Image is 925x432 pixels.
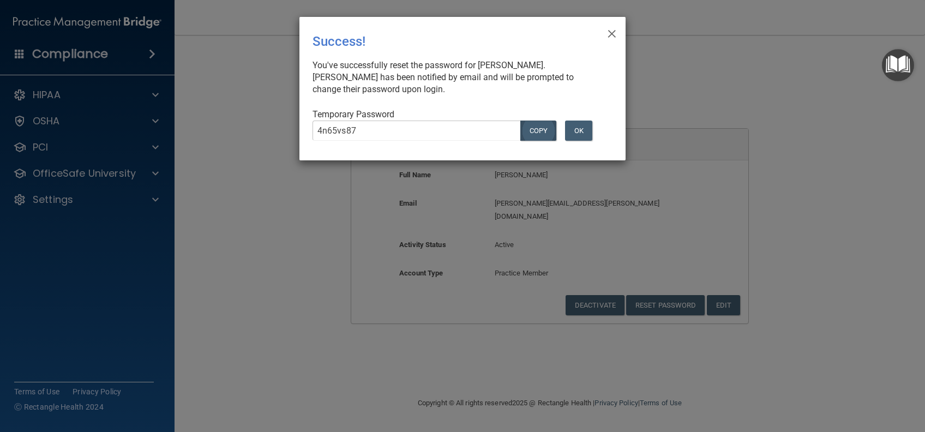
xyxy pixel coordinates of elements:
[313,26,568,57] div: Success!
[565,121,592,141] button: OK
[313,59,604,95] div: You've successfully reset the password for [PERSON_NAME]. [PERSON_NAME] has been notified by emai...
[882,49,914,81] button: Open Resource Center
[313,109,394,119] span: Temporary Password
[520,121,556,141] button: COPY
[607,21,617,43] span: ×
